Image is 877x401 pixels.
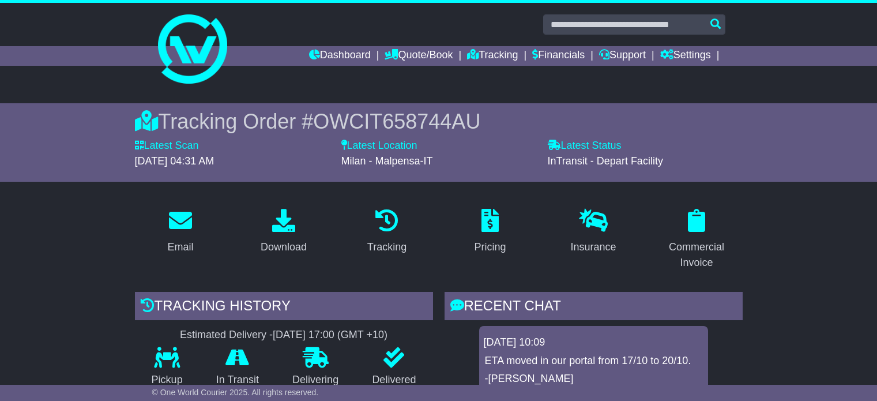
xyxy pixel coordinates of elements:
[660,46,711,66] a: Settings
[355,374,432,387] p: Delivered
[160,205,201,259] a: Email
[273,329,387,342] div: [DATE] 17:00 (GMT +10)
[135,374,200,387] p: Pickup
[341,155,433,167] span: Milan - Malpensa-IT
[385,46,453,66] a: Quote/Book
[261,239,307,255] div: Download
[135,329,433,342] div: Estimated Delivery -
[651,205,743,275] a: Commercial Invoice
[253,205,314,259] a: Download
[445,292,743,323] div: RECENT CHAT
[135,292,433,323] div: Tracking history
[309,46,371,66] a: Dashboard
[467,46,518,66] a: Tracking
[135,155,214,167] span: [DATE] 04:31 AM
[485,373,702,385] p: -[PERSON_NAME]
[313,110,480,133] span: OWCIT658744AU
[548,155,663,167] span: InTransit - Depart Facility
[360,205,414,259] a: Tracking
[474,239,506,255] div: Pricing
[658,239,735,271] div: Commercial Invoice
[484,336,703,349] div: [DATE] 10:09
[570,239,616,255] div: Insurance
[276,374,355,387] p: Delivering
[341,140,417,152] label: Latest Location
[599,46,646,66] a: Support
[485,355,702,368] p: ETA moved in our portal from 17/10 to 20/10.
[200,374,276,387] p: In Transit
[466,205,513,259] a: Pricing
[152,388,319,397] span: © One World Courier 2025. All rights reserved.
[167,239,193,255] div: Email
[563,205,623,259] a: Insurance
[548,140,622,152] label: Latest Status
[532,46,585,66] a: Financials
[135,109,743,134] div: Tracking Order #
[135,140,199,152] label: Latest Scan
[367,239,406,255] div: Tracking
